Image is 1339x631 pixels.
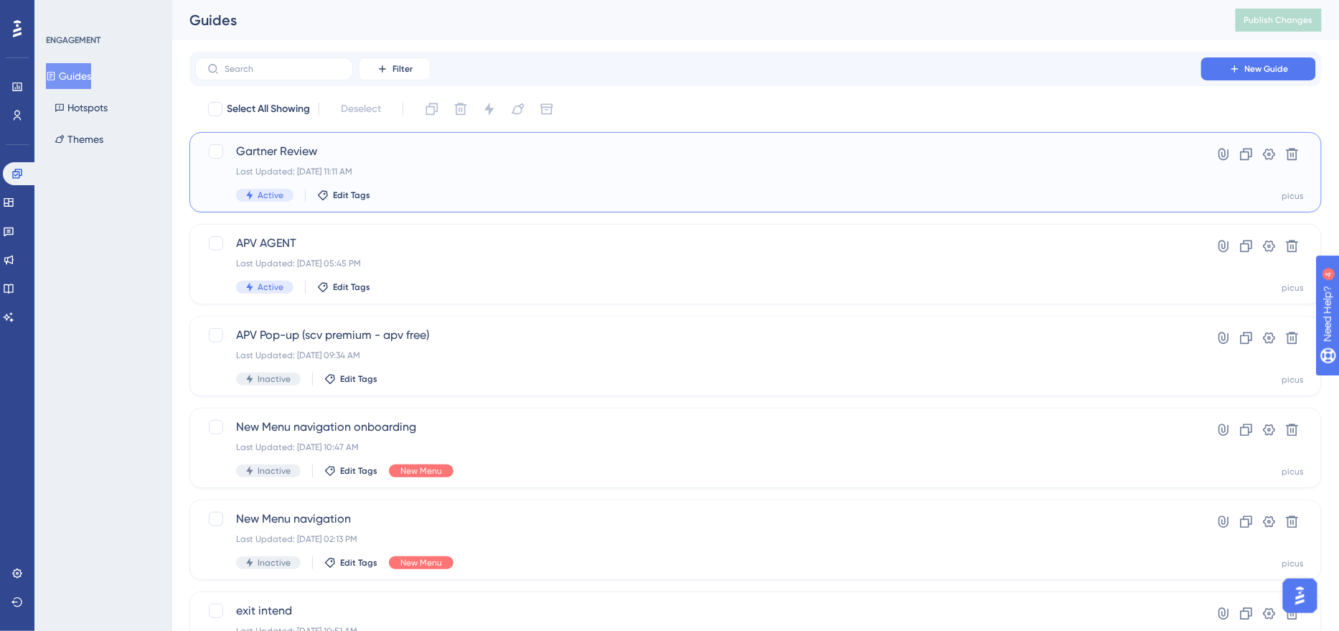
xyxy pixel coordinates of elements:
span: Edit Tags [333,281,370,293]
span: New Menu [400,557,442,569]
span: Select All Showing [227,101,310,118]
button: Filter [359,57,431,80]
span: New Menu navigation onboarding [236,419,1160,436]
span: Inactive [258,557,291,569]
button: Publish Changes [1236,9,1322,32]
div: Last Updated: [DATE] 10:47 AM [236,441,1160,453]
span: Gartner Review [236,143,1160,160]
span: Edit Tags [340,465,377,477]
span: Inactive [258,465,291,477]
span: Active [258,190,283,201]
span: Deselect [341,101,381,118]
div: ENGAGEMENT [46,34,100,46]
span: New Guide [1245,63,1289,75]
div: picus [1282,558,1304,569]
button: Themes [46,126,112,152]
button: Deselect [328,96,394,122]
button: Edit Tags [317,281,370,293]
div: picus [1282,282,1304,294]
span: APV Pop-up (scv premium - apv free) [236,327,1160,344]
button: Edit Tags [324,465,377,477]
span: Edit Tags [340,557,377,569]
span: exit intend [236,602,1160,620]
div: Guides [189,10,1200,30]
span: Publish Changes [1244,14,1313,26]
div: Last Updated: [DATE] 05:45 PM [236,258,1160,269]
span: Edit Tags [333,190,370,201]
button: Edit Tags [324,373,377,385]
div: 4 [100,7,104,19]
div: Last Updated: [DATE] 02:13 PM [236,533,1160,545]
div: picus [1282,466,1304,477]
span: Inactive [258,373,291,385]
span: Active [258,281,283,293]
span: APV AGENT [236,235,1160,252]
span: New Menu [400,465,442,477]
button: Guides [46,63,91,89]
button: Edit Tags [317,190,370,201]
button: Edit Tags [324,557,377,569]
div: picus [1282,190,1304,202]
iframe: UserGuiding AI Assistant Launcher [1279,574,1322,617]
span: Need Help? [34,4,90,21]
button: New Guide [1201,57,1316,80]
div: picus [1282,374,1304,385]
div: Last Updated: [DATE] 09:34 AM [236,350,1160,361]
span: New Menu navigation [236,510,1160,528]
button: Hotspots [46,95,116,121]
span: Filter [393,63,413,75]
div: Last Updated: [DATE] 11:11 AM [236,166,1160,177]
span: Edit Tags [340,373,377,385]
input: Search [225,64,341,74]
